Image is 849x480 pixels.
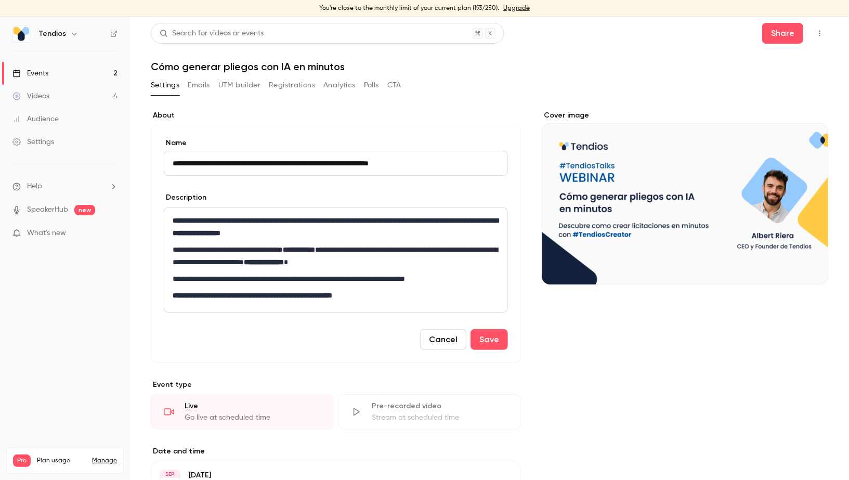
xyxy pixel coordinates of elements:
[13,455,31,467] span: Pro
[372,401,508,411] div: Pre-recorded video
[12,137,54,147] div: Settings
[38,29,66,39] h6: Tendios
[542,110,828,284] section: Cover image
[164,207,508,313] section: description
[27,228,66,239] span: What's new
[151,77,179,94] button: Settings
[364,77,379,94] button: Polls
[338,394,521,430] div: Pre-recorded videoStream at scheduled time
[762,23,803,44] button: Share
[185,412,321,423] div: Go live at scheduled time
[12,91,49,101] div: Videos
[503,4,530,12] a: Upgrade
[151,394,334,430] div: LiveGo live at scheduled time
[151,446,521,457] label: Date and time
[13,25,30,42] img: Tendios
[12,181,117,192] li: help-dropdown-opener
[218,77,260,94] button: UTM builder
[164,192,206,203] label: Description
[372,412,508,423] div: Stream at scheduled time
[92,457,117,465] a: Manage
[420,329,466,350] button: Cancel
[37,457,86,465] span: Plan usage
[188,77,210,94] button: Emails
[12,114,59,124] div: Audience
[471,329,508,350] button: Save
[542,110,828,121] label: Cover image
[269,77,315,94] button: Registrations
[161,471,179,478] div: SEP
[151,380,521,390] p: Event type
[151,60,828,73] h1: Cómo generar pliegos con IA en minutos
[12,68,48,79] div: Events
[185,401,321,411] div: Live
[164,208,507,312] div: editor
[323,77,356,94] button: Analytics
[164,138,508,148] label: Name
[387,77,401,94] button: CTA
[27,181,42,192] span: Help
[160,28,264,39] div: Search for videos or events
[74,205,95,215] span: new
[151,110,521,121] label: About
[27,204,68,215] a: SpeakerHub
